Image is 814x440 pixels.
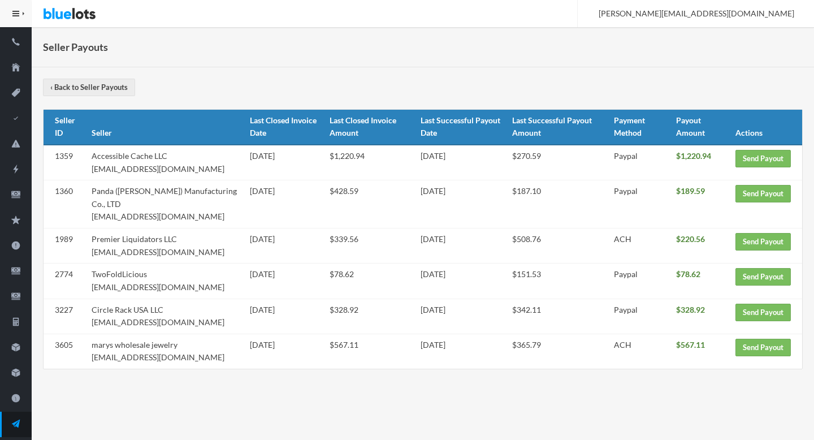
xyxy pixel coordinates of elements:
[245,228,324,264] td: [DATE]
[325,180,416,228] td: $428.59
[43,79,135,96] a: ‹ Back to Seller Payouts
[609,299,672,334] td: Paypal
[325,299,416,334] td: $328.92
[672,110,731,145] th: Payout Amount
[44,299,87,334] td: 3227
[245,145,324,180] td: [DATE]
[44,264,87,299] td: 2774
[609,110,672,145] th: Payment Method
[245,264,324,299] td: [DATE]
[416,110,508,145] th: Last Successful Payout Date
[325,228,416,264] td: $339.56
[87,110,246,145] th: Seller
[508,110,609,145] th: Last Successful Payout Amount
[676,151,711,161] b: $1,220.94
[44,228,87,264] td: 1989
[325,334,416,369] td: $567.11
[586,8,794,18] span: [PERSON_NAME][EMAIL_ADDRESS][DOMAIN_NAME]
[735,150,791,167] a: Send Payout
[676,305,705,314] b: $328.92
[676,234,705,244] b: $220.56
[325,264,416,299] td: $78.62
[735,268,791,286] a: Send Payout
[508,145,609,180] td: $270.59
[609,264,672,299] td: Paypal
[731,110,802,145] th: Actions
[416,228,508,264] td: [DATE]
[735,339,791,356] a: Send Payout
[44,180,87,228] td: 1360
[325,145,416,180] td: $1,220.94
[43,38,108,55] h1: Seller Payouts
[676,340,705,350] b: $567.11
[245,180,324,228] td: [DATE]
[245,299,324,334] td: [DATE]
[735,233,791,251] a: Send Payout
[325,110,416,145] th: Last Closed Invoice Amount
[735,185,791,202] a: Send Payout
[44,145,87,180] td: 1359
[676,269,700,279] b: $78.62
[87,228,246,264] td: Premier Liquidators LLC [EMAIL_ADDRESS][DOMAIN_NAME]
[508,264,609,299] td: $151.53
[44,110,87,145] th: Seller ID
[416,264,508,299] td: [DATE]
[609,145,672,180] td: Paypal
[245,110,324,145] th: Last Closed Invoice Date
[609,180,672,228] td: Paypal
[508,299,609,334] td: $342.11
[508,334,609,369] td: $365.79
[416,334,508,369] td: [DATE]
[87,334,246,369] td: marys wholesale jewelry [EMAIL_ADDRESS][DOMAIN_NAME]
[609,334,672,369] td: ACH
[676,186,705,196] b: $189.59
[87,180,246,228] td: Panda ([PERSON_NAME]) Manufacturing Co., LTD [EMAIL_ADDRESS][DOMAIN_NAME]
[87,299,246,334] td: Circle Rack USA LLC [EMAIL_ADDRESS][DOMAIN_NAME]
[508,180,609,228] td: $187.10
[44,334,87,369] td: 3605
[245,334,324,369] td: [DATE]
[87,264,246,299] td: TwoFoldLicious [EMAIL_ADDRESS][DOMAIN_NAME]
[508,228,609,264] td: $508.76
[735,304,791,321] a: Send Payout
[87,145,246,180] td: Accessible Cache LLC [EMAIL_ADDRESS][DOMAIN_NAME]
[609,228,672,264] td: ACH
[416,180,508,228] td: [DATE]
[416,145,508,180] td: [DATE]
[416,299,508,334] td: [DATE]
